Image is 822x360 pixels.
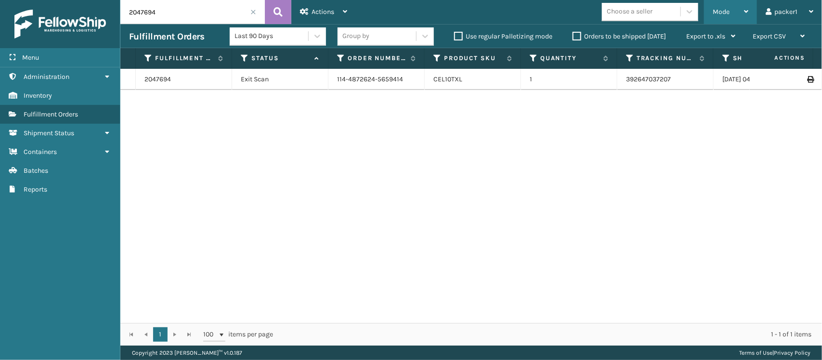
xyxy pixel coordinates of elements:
div: Last 90 Days [235,31,309,41]
a: CEL10TXL [433,75,462,83]
span: Actions [744,50,811,66]
span: Shipment Status [24,129,74,137]
span: Export CSV [753,32,786,40]
span: Fulfillment Orders [24,110,78,118]
label: Tracking Number [637,54,695,63]
i: Print Label [807,76,813,83]
span: 100 [203,330,218,339]
label: Product SKU [444,54,502,63]
span: Export to .xls [686,32,725,40]
td: 1 [521,69,617,90]
h3: Fulfillment Orders [129,31,204,42]
span: Menu [22,53,39,62]
div: | [739,346,810,360]
img: logo [14,10,106,39]
span: Batches [24,167,48,175]
label: Quantity [540,54,599,63]
label: Shipped Date [733,54,791,63]
span: Inventory [24,91,52,100]
span: Reports [24,185,47,193]
p: Copyright 2023 [PERSON_NAME]™ v 1.0.187 [132,346,242,360]
span: Containers [24,148,57,156]
label: Status [251,54,310,63]
span: Mode [713,8,730,16]
a: Terms of Use [739,349,772,356]
label: Use regular Palletizing mode [454,32,552,40]
div: Group by [342,31,369,41]
a: Privacy Policy [774,349,810,356]
div: Choose a seller [607,7,652,17]
td: [DATE] 04:18:27 pm [714,69,810,90]
td: Exit Scan [232,69,328,90]
label: Order Number [348,54,406,63]
label: Fulfillment Order Id [155,54,213,63]
a: 392647037207 [626,75,671,83]
td: 114-4872624-5659414 [328,69,425,90]
label: Orders to be shipped [DATE] [573,32,666,40]
span: Actions [312,8,334,16]
span: Administration [24,73,69,81]
a: 1 [153,327,168,342]
span: items per page [203,327,274,342]
div: 1 - 1 of 1 items [287,330,811,339]
a: 2047694 [144,75,171,84]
